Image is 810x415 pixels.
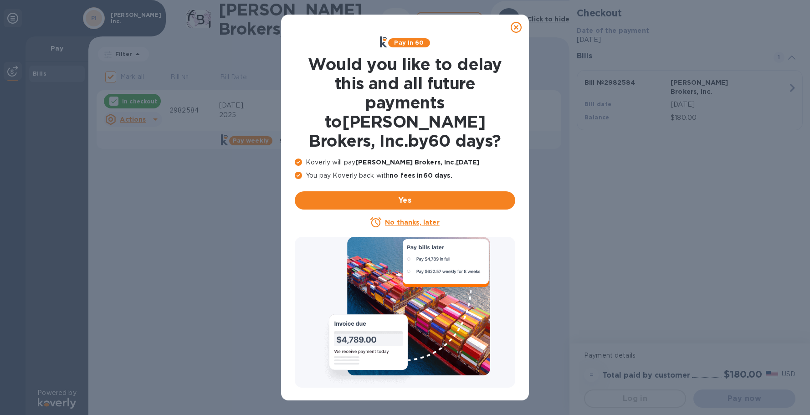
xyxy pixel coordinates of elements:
button: Yes [295,191,515,210]
p: You pay Koverly back with [295,171,515,180]
span: Yes [302,195,508,206]
h1: Would you like to delay this and all future payments to [PERSON_NAME] Brokers, Inc. by 60 days ? [295,55,515,150]
b: Pay in 60 [394,39,424,46]
b: [PERSON_NAME] Brokers, Inc. [DATE] [355,159,479,166]
p: Koverly will pay [295,158,515,167]
b: no fees in 60 days . [390,172,452,179]
u: No thanks, later [385,219,439,226]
